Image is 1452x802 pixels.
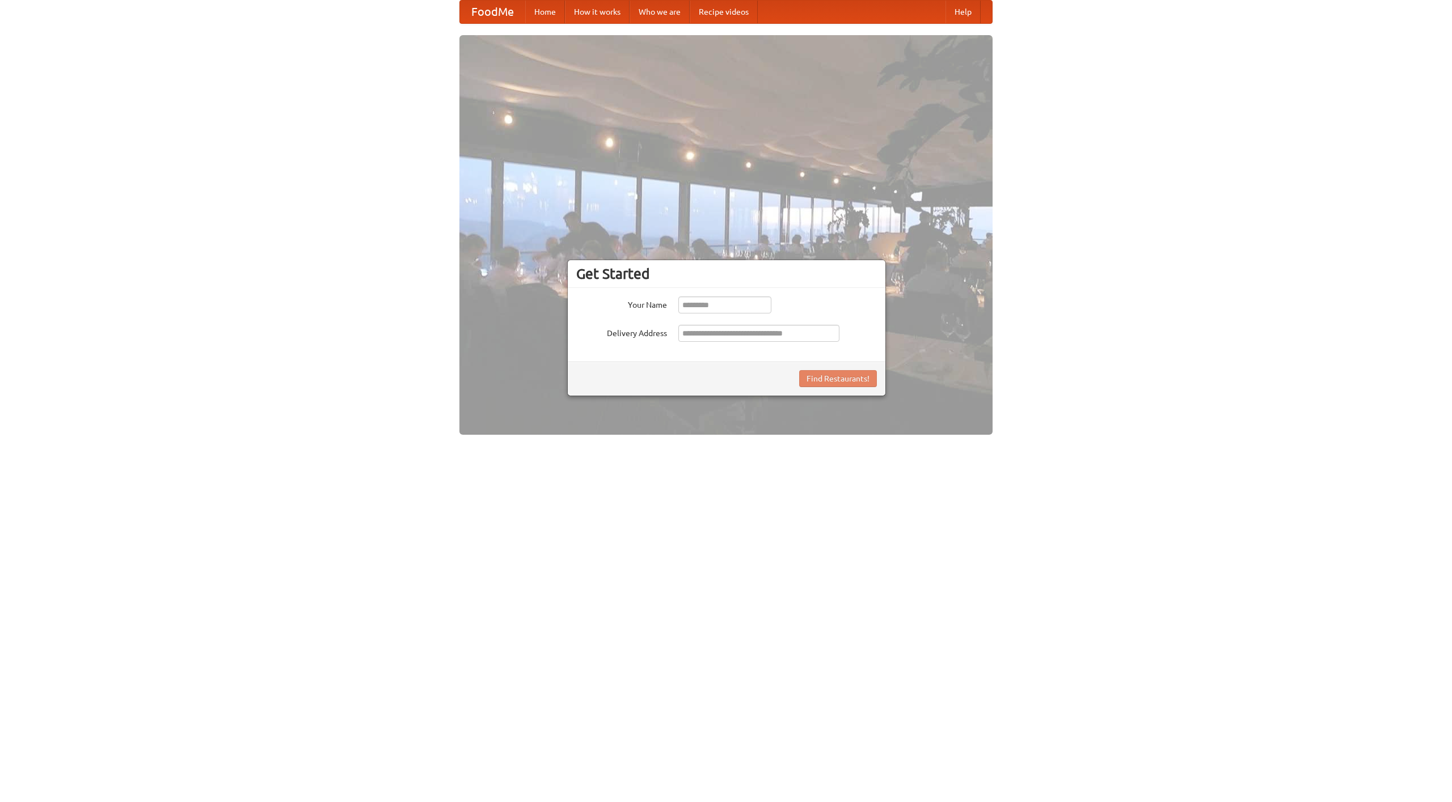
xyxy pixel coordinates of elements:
a: FoodMe [460,1,525,23]
a: Who we are [630,1,690,23]
a: Recipe videos [690,1,758,23]
a: How it works [565,1,630,23]
h3: Get Started [576,265,877,282]
a: Home [525,1,565,23]
label: Your Name [576,296,667,311]
button: Find Restaurants! [799,370,877,387]
label: Delivery Address [576,325,667,339]
a: Help [946,1,981,23]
